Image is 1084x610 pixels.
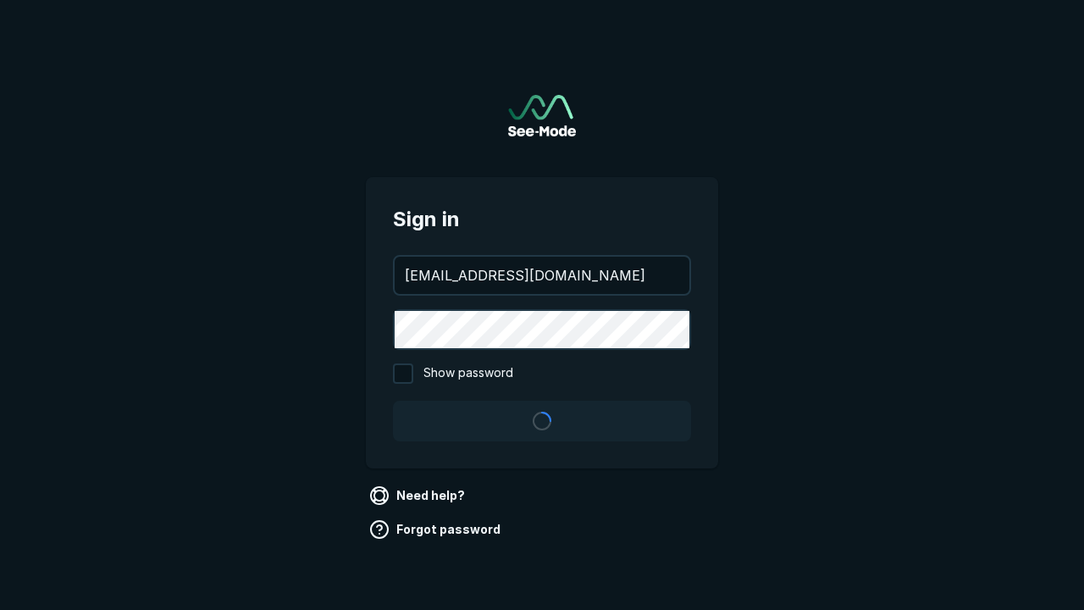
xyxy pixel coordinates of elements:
img: See-Mode Logo [508,95,576,136]
span: Show password [423,363,513,384]
a: Go to sign in [508,95,576,136]
a: Forgot password [366,516,507,543]
span: Sign in [393,204,691,235]
a: Need help? [366,482,472,509]
input: your@email.com [395,257,689,294]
